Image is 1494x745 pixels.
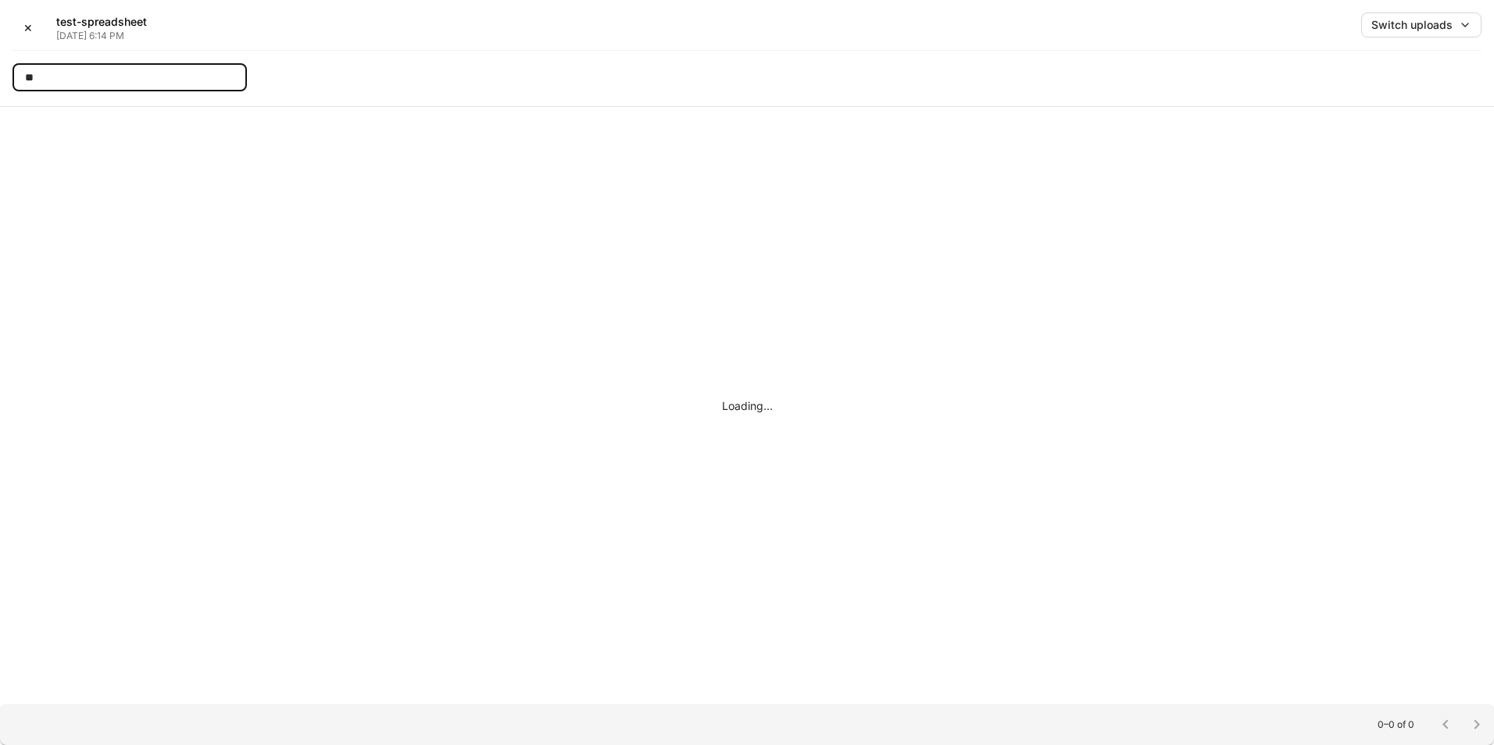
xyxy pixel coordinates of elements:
div: ✕ [23,20,33,36]
button: Switch uploads [1361,12,1481,37]
button: ✕ [13,12,44,44]
p: [DATE] 6:14 PM [56,30,147,42]
h5: test-spreadsheet [56,14,147,30]
p: 0–0 of 0 [1378,718,1414,731]
div: Switch uploads [1371,17,1453,33]
div: Loading... [722,398,773,414]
